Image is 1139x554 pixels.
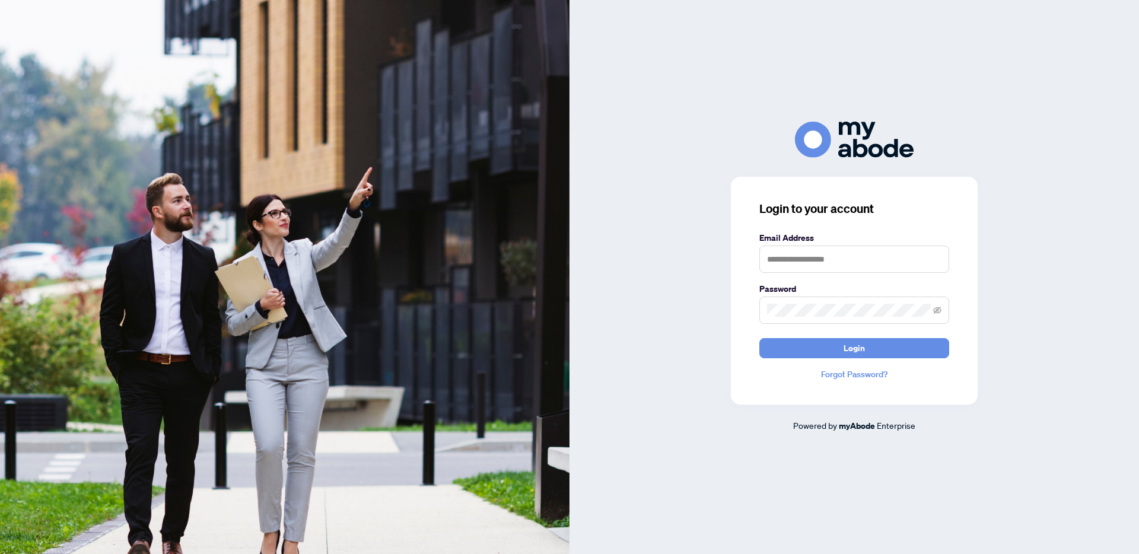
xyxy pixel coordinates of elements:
a: Forgot Password? [759,368,949,381]
label: Email Address [759,231,949,244]
button: Login [759,338,949,358]
img: ma-logo [795,122,914,158]
span: Login [844,339,865,358]
span: Powered by [793,420,837,431]
span: eye-invisible [933,306,941,314]
span: Enterprise [877,420,915,431]
a: myAbode [839,419,875,432]
h3: Login to your account [759,200,949,217]
label: Password [759,282,949,295]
